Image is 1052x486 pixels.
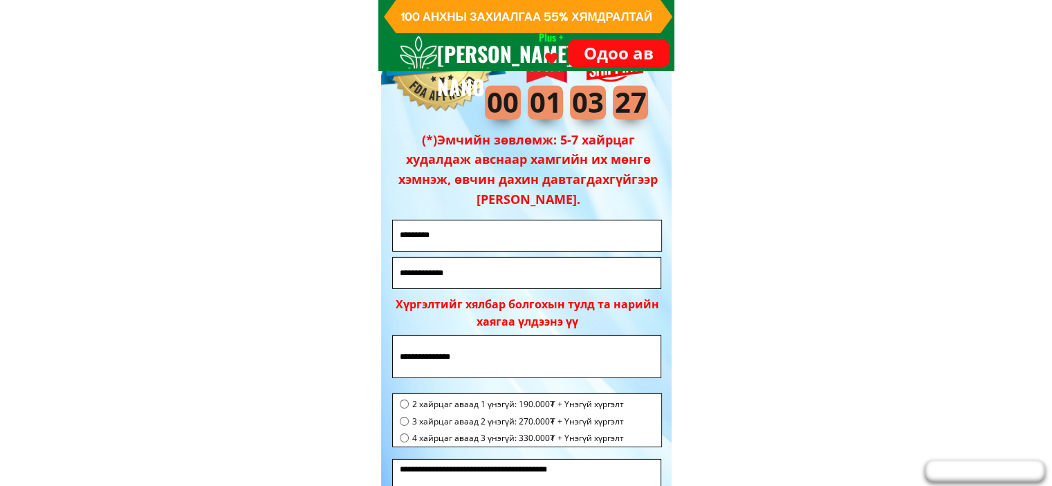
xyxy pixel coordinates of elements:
[412,415,624,428] span: 3 хайрцаг аваад 2 үнэгүй: 270.000₮ + Үнэгүй хүргэлт
[396,296,659,331] div: Хүргэлтийг хялбар болгохын тулд та нарийн хаягаа үлдээнэ үү
[568,39,670,67] p: Одоо ав
[388,130,669,209] h3: (*)Эмчийн зөвлөмж: 5-7 хайрцаг худалдаж авснаар хамгийн их мөнгө хэмнэж, өвчин дахин давтагдахгүй...
[412,398,624,411] span: 2 хайрцаг аваад 1 үнэгүй: 190.000₮ + Үнэгүй хүргэлт
[412,431,624,445] span: 4 хайрцаг аваад 3 үнэгүй: 330.000₮ + Үнэгүй хүргэлт
[437,37,591,104] h3: [PERSON_NAME] NANO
